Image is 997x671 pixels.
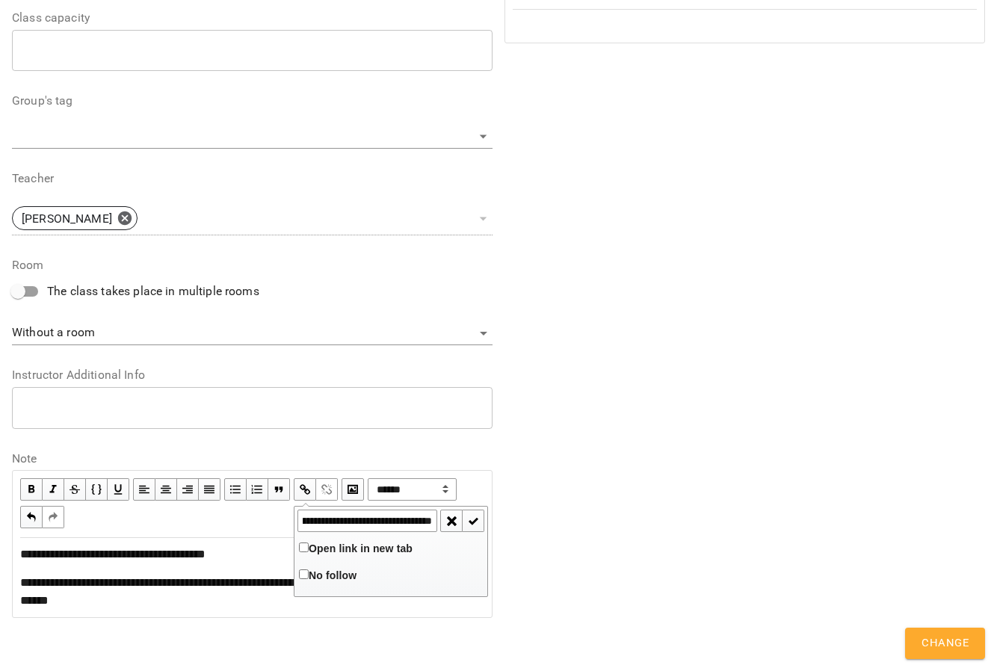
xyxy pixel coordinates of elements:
button: Underline [108,478,129,501]
button: Align Right [177,478,199,501]
button: OL [247,478,268,501]
span: No follow [309,569,356,581]
input: No follow [299,569,309,579]
span: Change [922,634,969,653]
label: Class capacity [12,12,493,24]
div: Edit text [13,539,491,616]
button: Link [294,478,316,501]
button: Undo [20,506,43,528]
button: Cancel [440,510,463,532]
button: Monospace [86,478,108,501]
button: Change [905,628,985,659]
span: Open link in new tab [309,542,413,554]
span: The class takes place in multiple rooms [47,282,259,300]
label: Note [12,453,493,465]
p: [PERSON_NAME] [22,210,112,228]
input: Open link in new tab [299,542,309,552]
span: Normal [368,478,457,501]
label: Room [12,259,493,271]
div: Edit text [506,10,984,42]
button: Align Left [133,478,155,501]
button: Align Justify [199,478,220,501]
select: Block type [368,478,457,501]
div: [PERSON_NAME] [12,202,493,235]
button: Align Center [155,478,177,501]
button: Image [342,478,364,501]
div: Without a room [12,321,493,345]
label: Group's tag [12,95,493,107]
button: Redo [43,506,64,528]
button: Bold [20,478,43,501]
button: Remove Link [316,478,338,501]
label: Instructor Additional Info [12,369,493,381]
label: Teacher [12,173,493,185]
div: [PERSON_NAME] [12,206,138,230]
button: Italic [43,478,64,501]
button: UL [224,478,247,501]
button: Submit [463,510,484,532]
button: Blockquote [268,478,290,501]
button: Strikethrough [64,478,86,501]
